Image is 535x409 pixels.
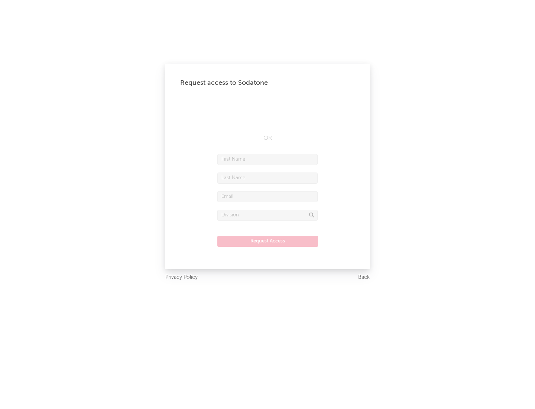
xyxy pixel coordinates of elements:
a: Back [358,273,370,282]
div: OR [217,134,318,143]
input: First Name [217,154,318,165]
button: Request Access [217,236,318,247]
input: Division [217,210,318,221]
a: Privacy Policy [165,273,198,282]
div: Request access to Sodatone [180,78,355,87]
input: Email [217,191,318,202]
input: Last Name [217,173,318,184]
